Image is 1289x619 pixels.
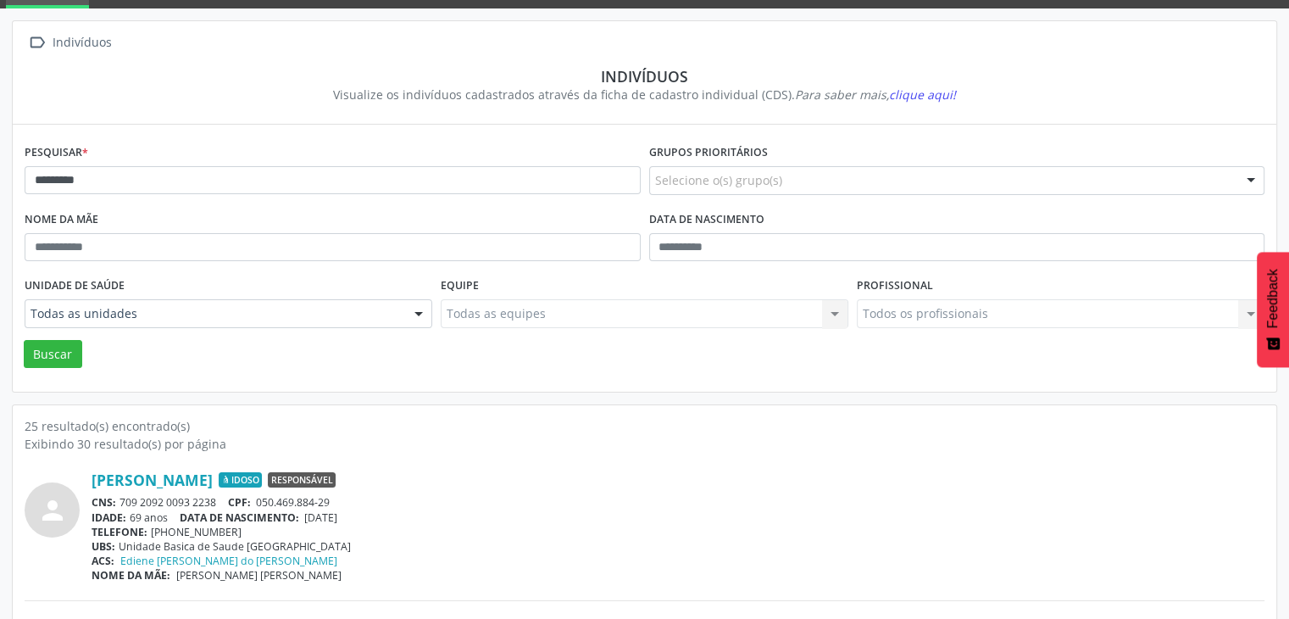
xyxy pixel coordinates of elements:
span: DATA DE NASCIMENTO: [180,510,299,525]
button: Feedback - Mostrar pesquisa [1257,252,1289,367]
div: Indivíduos [36,67,1253,86]
div: 69 anos [92,510,1264,525]
label: Grupos prioritários [649,140,768,166]
span: IDADE: [92,510,126,525]
div: Exibindo 30 resultado(s) por página [25,435,1264,453]
div: Unidade Basica de Saude [GEOGRAPHIC_DATA] [92,539,1264,554]
div: 709 2092 0093 2238 [92,495,1264,510]
a: [PERSON_NAME] [92,471,213,489]
label: Nome da mãe [25,207,98,233]
label: Unidade de saúde [25,273,125,299]
i: Para saber mais, [795,86,956,103]
span: ACS: [92,554,114,568]
span: [DATE] [304,510,337,525]
span: CNS: [92,495,116,510]
div: 25 resultado(s) encontrado(s) [25,417,1264,435]
span: Feedback [1265,269,1281,328]
label: Pesquisar [25,140,88,166]
span: Todas as unidades [31,305,397,322]
span: [PERSON_NAME] [PERSON_NAME] [176,568,342,583]
span: UBS: [92,539,115,554]
label: Profissional [857,273,933,299]
span: 050.469.884-29 [256,495,330,510]
div: [PHONE_NUMBER] [92,525,1264,539]
span: clique aqui! [889,86,956,103]
span: NOME DA MÃE: [92,568,170,583]
div: Indivíduos [49,31,114,55]
i: person [37,495,68,526]
div: Visualize os indivíduos cadastrados através da ficha de cadastro individual (CDS). [36,86,1253,103]
span: Selecione o(s) grupo(s) [655,171,782,189]
label: Data de nascimento [649,207,764,233]
label: Equipe [441,273,479,299]
span: Responsável [268,472,336,488]
span: TELEFONE: [92,525,147,539]
i:  [25,31,49,55]
a: Ediene [PERSON_NAME] do [PERSON_NAME] [120,554,337,568]
span: Idoso [219,472,262,488]
span: CPF: [228,495,251,510]
button: Buscar [24,340,82,369]
a:  Indivíduos [25,31,114,55]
